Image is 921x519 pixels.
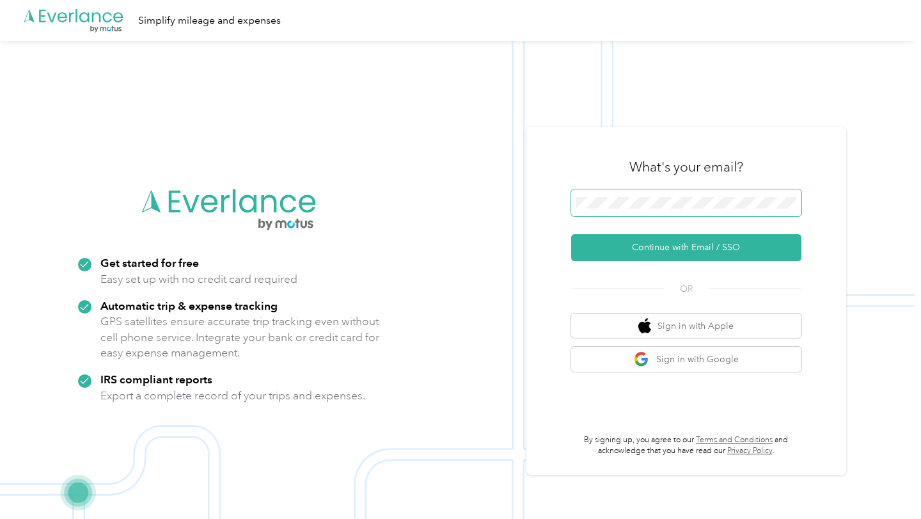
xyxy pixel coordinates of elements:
a: Privacy Policy [727,446,773,456]
div: Simplify mileage and expenses [138,13,281,29]
strong: Get started for free [100,256,199,269]
p: GPS satellites ensure accurate trip tracking even without cell phone service. Integrate your bank... [100,314,380,361]
span: OR [664,282,709,296]
strong: Automatic trip & expense tracking [100,299,278,312]
img: apple logo [638,318,651,334]
p: Easy set up with no credit card required [100,271,297,287]
a: Terms and Conditions [696,435,773,445]
img: google logo [634,351,650,367]
button: Continue with Email / SSO [571,234,801,261]
p: Export a complete record of your trips and expenses. [100,388,365,404]
h3: What's your email? [629,158,743,176]
p: By signing up, you agree to our and acknowledge that you have read our . [571,435,801,457]
strong: IRS compliant reports [100,372,212,386]
button: google logoSign in with Google [571,347,801,372]
button: apple logoSign in with Apple [571,314,801,339]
